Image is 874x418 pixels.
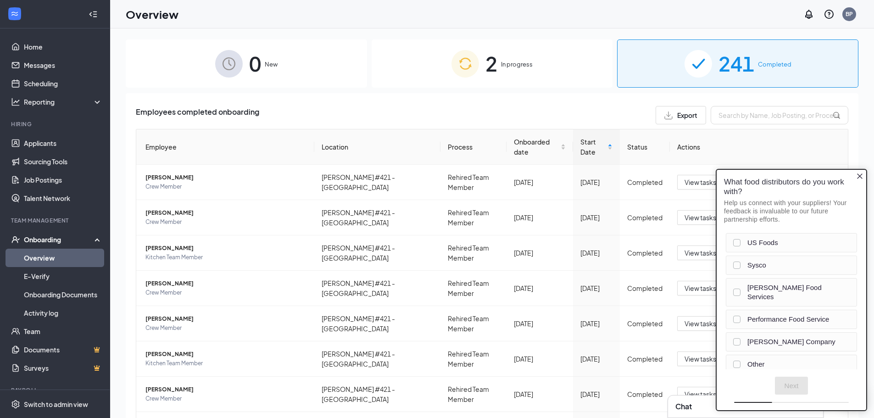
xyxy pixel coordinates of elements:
[620,129,670,165] th: Status
[677,387,724,401] button: View tasks
[677,281,724,295] button: View tasks
[677,351,724,366] button: View tasks
[314,271,440,306] td: [PERSON_NAME] #421 - [GEOGRAPHIC_DATA]
[314,341,440,377] td: [PERSON_NAME] #421 - [GEOGRAPHIC_DATA]
[314,235,440,271] td: [PERSON_NAME] #421 - [GEOGRAPHIC_DATA]
[627,248,662,258] div: Completed
[145,217,307,227] span: Crew Member
[145,323,307,333] span: Crew Member
[846,10,853,18] div: BP
[514,354,566,364] div: [DATE]
[145,288,307,297] span: Crew Member
[656,106,706,124] button: Export
[580,177,612,187] div: [DATE]
[24,267,102,285] a: E-Verify
[145,350,307,359] span: [PERSON_NAME]
[677,245,724,260] button: View tasks
[24,322,102,340] a: Team
[627,212,662,223] div: Completed
[709,162,874,418] iframe: Sprig User Feedback Dialog
[514,137,559,157] span: Onboarded date
[440,271,507,306] td: Rehired Team Member
[145,314,307,323] span: [PERSON_NAME]
[24,304,102,322] a: Activity log
[24,97,103,106] div: Reporting
[627,389,662,399] div: Completed
[145,359,307,368] span: Kitchen Team Member
[11,400,20,409] svg: Settings
[627,354,662,364] div: Completed
[11,120,100,128] div: Hiring
[440,200,507,235] td: Rehired Team Member
[677,316,724,331] button: View tasks
[685,177,716,187] span: View tasks
[249,48,261,79] span: 0
[677,112,697,118] span: Export
[685,318,716,329] span: View tasks
[145,182,307,191] span: Crew Member
[145,279,307,288] span: [PERSON_NAME]
[485,48,497,79] span: 2
[145,385,307,394] span: [PERSON_NAME]
[314,165,440,200] td: [PERSON_NAME] #421 - [GEOGRAPHIC_DATA]
[627,283,662,293] div: Completed
[670,129,848,165] th: Actions
[136,129,314,165] th: Employee
[514,389,566,399] div: [DATE]
[24,189,102,207] a: Talent Network
[24,56,102,74] a: Messages
[580,389,612,399] div: [DATE]
[24,171,102,189] a: Job Postings
[580,137,606,157] span: Start Date
[24,235,95,244] div: Onboarding
[11,217,100,224] div: Team Management
[580,248,612,258] div: [DATE]
[24,74,102,93] a: Scheduling
[145,173,307,182] span: [PERSON_NAME]
[685,354,716,364] span: View tasks
[627,318,662,329] div: Completed
[803,9,814,20] svg: Notifications
[314,306,440,341] td: [PERSON_NAME] #421 - [GEOGRAPHIC_DATA]
[314,200,440,235] td: [PERSON_NAME] #421 - [GEOGRAPHIC_DATA]
[24,249,102,267] a: Overview
[11,386,100,394] div: Payroll
[24,400,88,409] div: Switch to admin view
[677,175,724,189] button: View tasks
[24,152,102,171] a: Sourcing Tools
[11,97,20,106] svg: Analysis
[675,401,692,412] h3: Chat
[136,106,259,124] span: Employees completed onboarding
[580,212,612,223] div: [DATE]
[501,60,533,69] span: In progress
[24,340,102,359] a: DocumentsCrown
[89,10,98,19] svg: Collapse
[24,134,102,152] a: Applicants
[711,106,848,124] input: Search by Name, Job Posting, or Process
[580,354,612,364] div: [DATE]
[126,6,178,22] h1: Overview
[685,248,716,258] span: View tasks
[314,377,440,412] td: [PERSON_NAME] #421 - [GEOGRAPHIC_DATA]
[685,283,716,293] span: View tasks
[145,244,307,253] span: [PERSON_NAME]
[580,318,612,329] div: [DATE]
[685,212,716,223] span: View tasks
[677,210,724,225] button: View tasks
[145,208,307,217] span: [PERSON_NAME]
[514,212,566,223] div: [DATE]
[145,253,307,262] span: Kitchen Team Member
[718,48,754,79] span: 241
[514,177,566,187] div: [DATE]
[440,235,507,271] td: Rehired Team Member
[24,285,102,304] a: Onboarding Documents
